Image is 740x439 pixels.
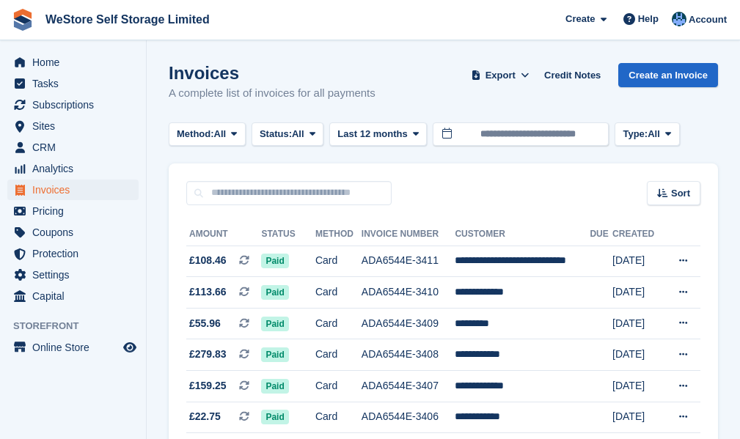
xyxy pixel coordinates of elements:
[186,223,261,246] th: Amount
[7,158,139,179] a: menu
[12,9,34,31] img: stora-icon-8386f47178a22dfd0bd8f6a31ec36ba5ce8667c1dd55bd0f319d3a0aa187defe.svg
[32,180,120,200] span: Invoices
[315,277,362,309] td: Card
[7,201,139,221] a: menu
[177,127,214,141] span: Method:
[7,337,139,358] a: menu
[189,378,227,394] span: £159.25
[315,223,362,246] th: Method
[672,12,686,26] img: Joanne Goff
[689,12,727,27] span: Account
[7,137,139,158] a: menu
[362,371,455,402] td: ADA6544E-3407
[612,339,663,371] td: [DATE]
[32,52,120,73] span: Home
[7,73,139,94] a: menu
[7,95,139,115] a: menu
[32,137,120,158] span: CRM
[189,316,221,331] span: £55.96
[612,277,663,309] td: [DATE]
[32,286,120,306] span: Capital
[329,122,427,147] button: Last 12 months
[121,339,139,356] a: Preview store
[615,122,679,147] button: Type: All
[315,339,362,371] td: Card
[7,286,139,306] a: menu
[315,308,362,339] td: Card
[362,308,455,339] td: ADA6544E-3409
[468,63,532,87] button: Export
[612,371,663,402] td: [DATE]
[7,52,139,73] a: menu
[337,127,407,141] span: Last 12 months
[362,223,455,246] th: Invoice Number
[315,246,362,277] td: Card
[32,201,120,221] span: Pricing
[32,95,120,115] span: Subscriptions
[189,409,221,424] span: £22.75
[214,127,227,141] span: All
[612,246,663,277] td: [DATE]
[612,308,663,339] td: [DATE]
[292,127,304,141] span: All
[261,254,288,268] span: Paid
[169,122,246,147] button: Method: All
[486,68,516,83] span: Export
[7,265,139,285] a: menu
[362,246,455,277] td: ADA6544E-3411
[590,223,612,246] th: Due
[7,180,139,200] a: menu
[612,223,663,246] th: Created
[252,122,323,147] button: Status: All
[32,116,120,136] span: Sites
[261,410,288,424] span: Paid
[7,243,139,264] a: menu
[261,317,288,331] span: Paid
[455,223,590,246] th: Customer
[618,63,718,87] a: Create an Invoice
[623,127,648,141] span: Type:
[189,253,227,268] span: £108.46
[40,7,216,32] a: WeStore Self Storage Limited
[32,222,120,243] span: Coupons
[648,127,660,141] span: All
[638,12,659,26] span: Help
[260,127,292,141] span: Status:
[7,222,139,243] a: menu
[261,379,288,394] span: Paid
[32,243,120,264] span: Protection
[362,402,455,433] td: ADA6544E-3406
[315,402,362,433] td: Card
[169,63,376,83] h1: Invoices
[32,158,120,179] span: Analytics
[32,265,120,285] span: Settings
[7,116,139,136] a: menu
[565,12,595,26] span: Create
[189,347,227,362] span: £279.83
[362,339,455,371] td: ADA6544E-3408
[13,319,146,333] span: Storefront
[261,347,288,362] span: Paid
[671,186,690,201] span: Sort
[169,85,376,102] p: A complete list of invoices for all payments
[612,402,663,433] td: [DATE]
[189,284,227,300] span: £113.66
[261,223,315,246] th: Status
[362,277,455,309] td: ADA6544E-3410
[261,285,288,300] span: Paid
[32,337,120,358] span: Online Store
[538,63,607,87] a: Credit Notes
[32,73,120,94] span: Tasks
[315,371,362,402] td: Card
